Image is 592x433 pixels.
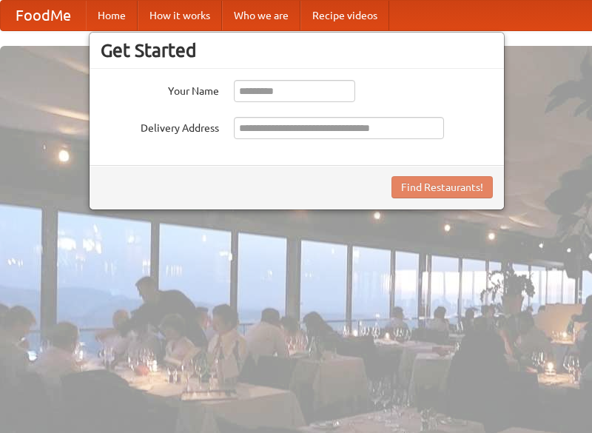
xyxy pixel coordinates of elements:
h3: Get Started [101,39,493,61]
a: FoodMe [1,1,86,30]
a: Recipe videos [300,1,389,30]
a: Home [86,1,138,30]
a: Who we are [222,1,300,30]
a: How it works [138,1,222,30]
label: Your Name [101,80,219,98]
button: Find Restaurants! [391,176,493,198]
label: Delivery Address [101,117,219,135]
